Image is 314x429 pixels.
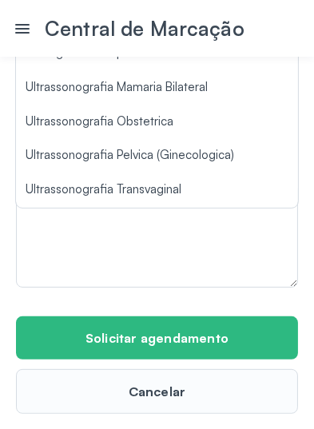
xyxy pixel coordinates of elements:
button: Cancelar [16,369,298,414]
li: Ultrassonografia de Abdomen Total [16,207,298,241]
button: Solicitar agendamento [16,316,298,359]
div: Central de Marcação [45,16,301,41]
li: Ultrassonografia Pelvica (Ginecologica) [16,138,298,173]
li: Ultrassonografia Transvaginal [16,173,298,207]
li: Ultrassonografia Obstetrica [16,105,298,139]
li: Ultrassonografia Mamaria Bilateral [16,70,298,105]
